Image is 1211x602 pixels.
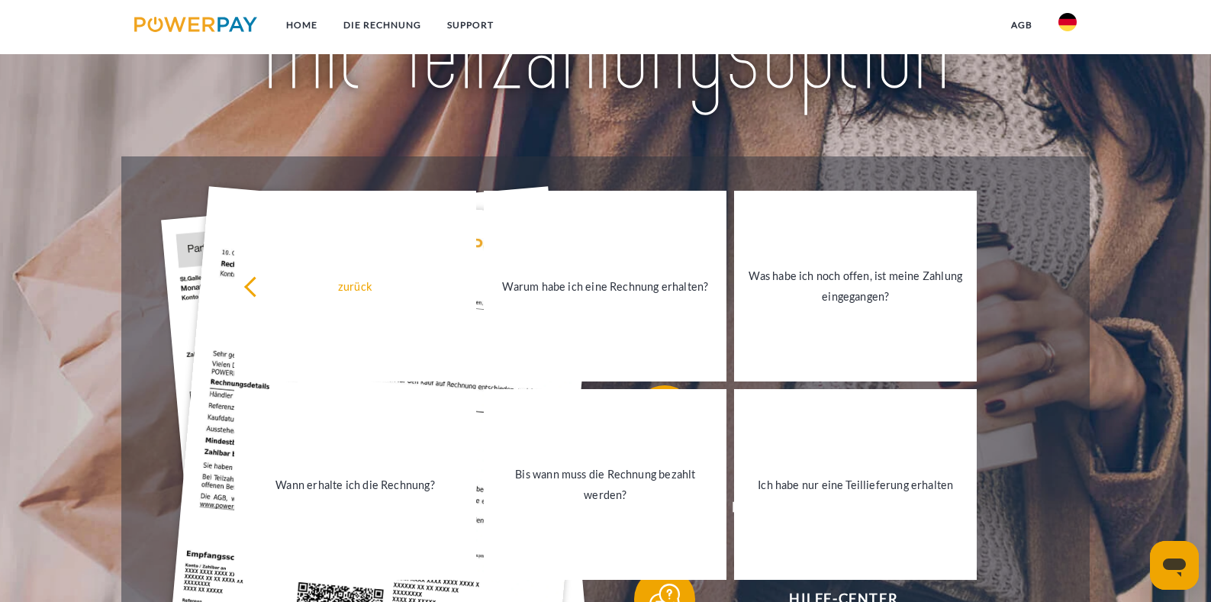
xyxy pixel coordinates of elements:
a: DIE RECHNUNG [330,11,434,39]
div: zurück [243,276,468,297]
img: logo-powerpay.svg [134,17,257,32]
iframe: Schaltfläche zum Öffnen des Messaging-Fensters [1150,541,1199,590]
a: Home [273,11,330,39]
div: Wann erhalte ich die Rechnung? [243,474,468,494]
div: Bis wann muss die Rechnung bezahlt werden? [493,464,717,505]
div: Ich habe nur eine Teillieferung erhalten [743,474,968,494]
a: SUPPORT [434,11,507,39]
a: Was habe ich noch offen, ist meine Zahlung eingegangen? [734,191,977,381]
a: agb [998,11,1045,39]
img: de [1058,13,1077,31]
div: Warum habe ich eine Rechnung erhalten? [493,276,717,297]
div: Was habe ich noch offen, ist meine Zahlung eingegangen? [743,266,968,307]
